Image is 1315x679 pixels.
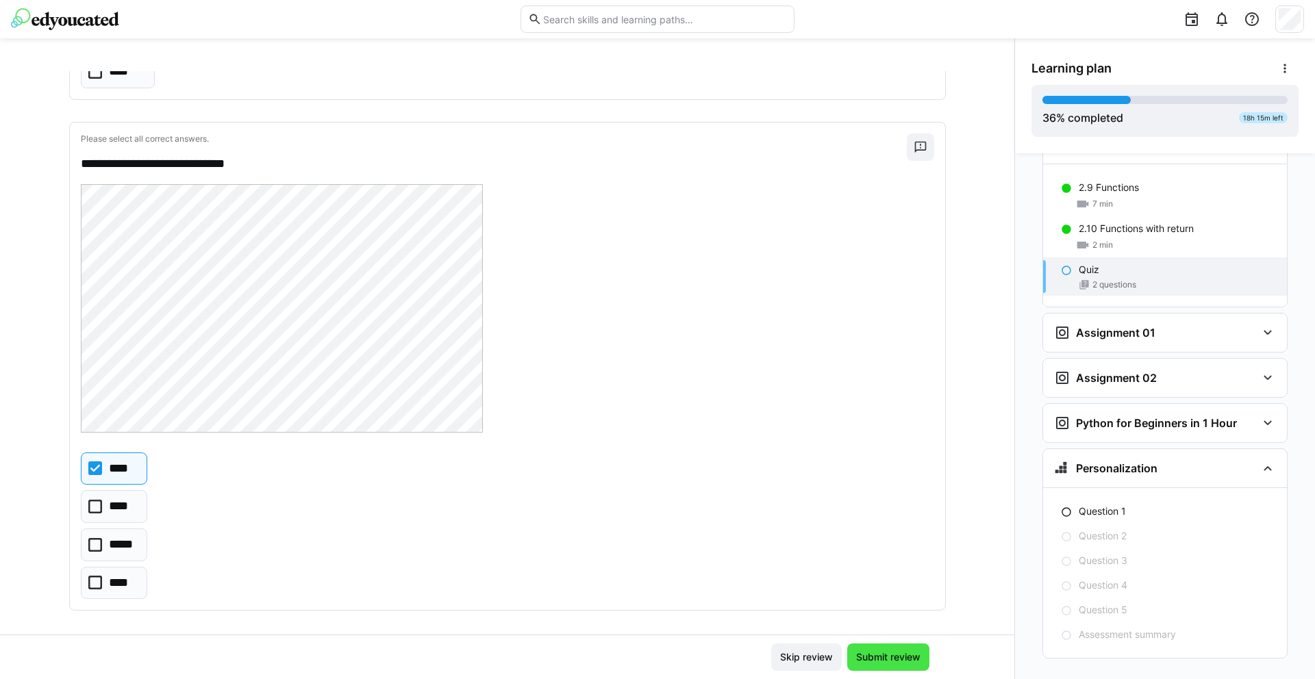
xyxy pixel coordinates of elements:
[1079,603,1127,617] p: Question 5
[1076,371,1157,385] h3: Assignment 02
[1239,112,1288,123] div: 18h 15m left
[1092,279,1136,290] span: 2 questions
[1092,240,1113,251] span: 2 min
[81,133,907,144] p: Please select all correct answers.
[542,13,787,25] input: Search skills and learning paths…
[1079,263,1099,277] p: Quiz
[1079,628,1176,641] p: Assessment summary
[854,650,923,664] span: Submit review
[1042,110,1123,126] div: % completed
[1079,504,1126,518] p: Question 1
[1076,461,1157,475] h3: Personalization
[1079,222,1194,235] p: 2.10 Functions with return
[1079,578,1127,592] p: Question 4
[1079,529,1127,543] p: Question 2
[1076,326,1155,339] h3: Assignment 01
[778,650,835,664] span: Skip review
[1079,181,1139,194] p: 2.9 Functions
[1092,198,1113,209] span: 7 min
[1042,111,1056,125] span: 36
[1079,554,1127,567] p: Question 3
[771,643,842,671] button: Skip review
[1076,416,1237,430] h3: Python for Beginners in 1 Hour
[1031,61,1112,76] span: Learning plan
[847,643,929,671] button: Submit review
